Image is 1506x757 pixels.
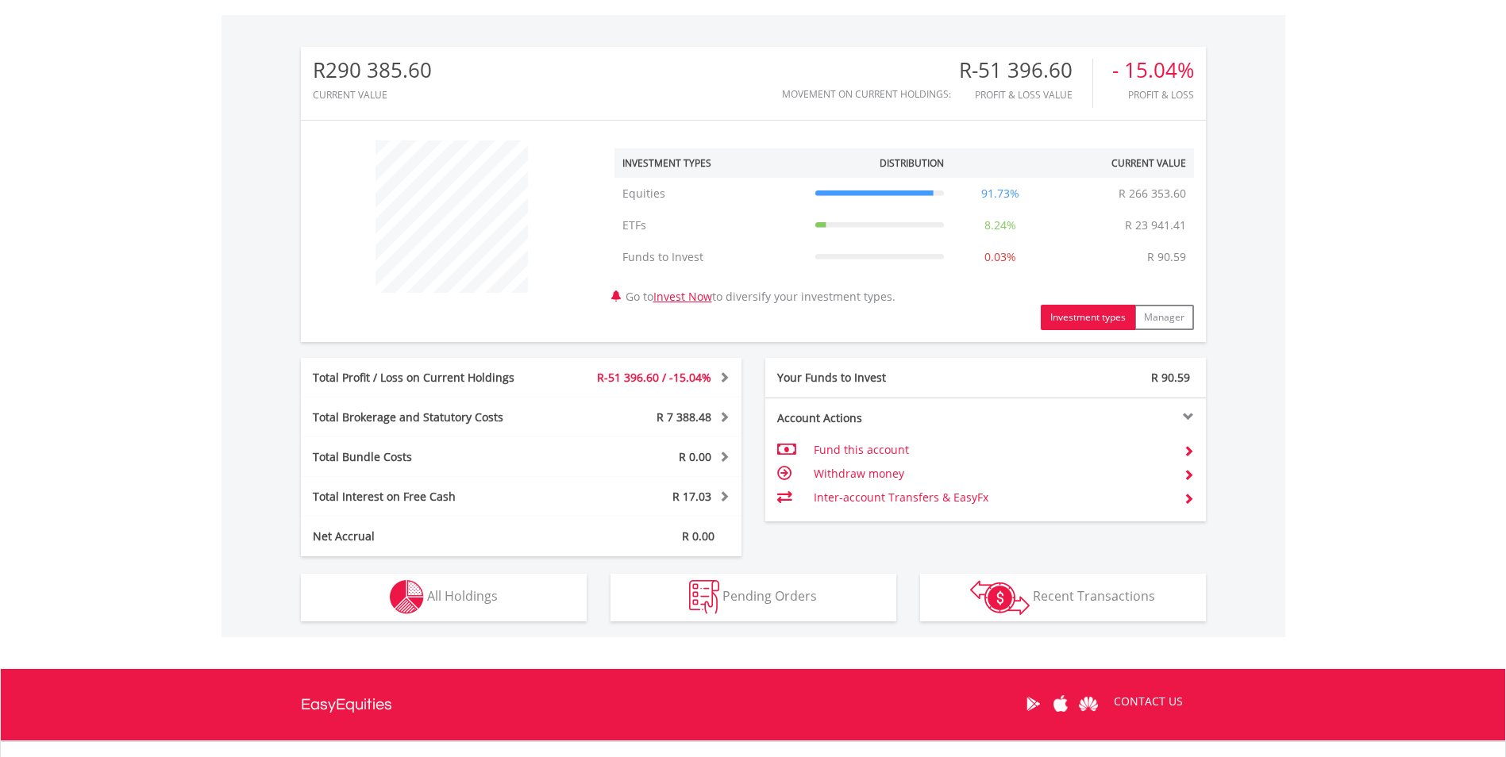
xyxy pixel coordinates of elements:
[301,669,392,740] a: EasyEquities
[614,241,807,273] td: Funds to Invest
[682,528,714,544] span: R 0.00
[814,462,1170,486] td: Withdraw money
[1117,209,1194,241] td: R 23 941.41
[765,410,986,426] div: Account Actions
[657,409,711,425] span: R 7 388.48
[1033,587,1155,605] span: Recent Transactions
[679,449,711,464] span: R 0.00
[614,178,807,209] td: Equities
[390,580,424,614] img: holdings-wht.png
[614,148,807,178] th: Investment Types
[301,370,558,386] div: Total Profit / Loss on Current Holdings
[1019,679,1047,728] a: Google Play
[970,580,1030,615] img: transactions-zar-wht.png
[722,587,817,605] span: Pending Orders
[952,209,1049,241] td: 8.24%
[597,370,711,385] span: R-51 396.60 / -15.04%
[1103,679,1194,724] a: CONTACT US
[301,489,558,505] div: Total Interest on Free Cash
[782,89,951,99] div: Movement on Current Holdings:
[920,574,1206,621] button: Recent Transactions
[952,241,1049,273] td: 0.03%
[952,178,1049,209] td: 91.73%
[603,133,1206,330] div: Go to to diversify your investment types.
[672,489,711,504] span: R 17.03
[1112,59,1194,82] div: - 15.04%
[1134,305,1194,330] button: Manager
[814,486,1170,509] td: Inter-account Transfers & EasyFx
[614,209,807,241] td: ETFs
[313,90,432,100] div: CURRENT VALUE
[653,289,712,304] a: Invest Now
[765,370,986,386] div: Your Funds to Invest
[1111,178,1194,209] td: R 266 353.60
[880,156,944,170] div: Distribution
[1041,305,1135,330] button: Investment types
[610,574,896,621] button: Pending Orders
[1139,241,1194,273] td: R 90.59
[959,59,1092,82] div: R-51 396.60
[1075,679,1103,728] a: Huawei
[689,580,719,614] img: pending_instructions-wht.png
[313,59,432,82] div: R290 385.60
[301,449,558,465] div: Total Bundle Costs
[1112,90,1194,100] div: Profit & Loss
[301,409,558,425] div: Total Brokerage and Statutory Costs
[1049,148,1194,178] th: Current Value
[301,574,587,621] button: All Holdings
[427,587,498,605] span: All Holdings
[1151,370,1190,385] span: R 90.59
[959,90,1092,100] div: Profit & Loss Value
[814,438,1170,462] td: Fund this account
[301,528,558,544] div: Net Accrual
[1047,679,1075,728] a: Apple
